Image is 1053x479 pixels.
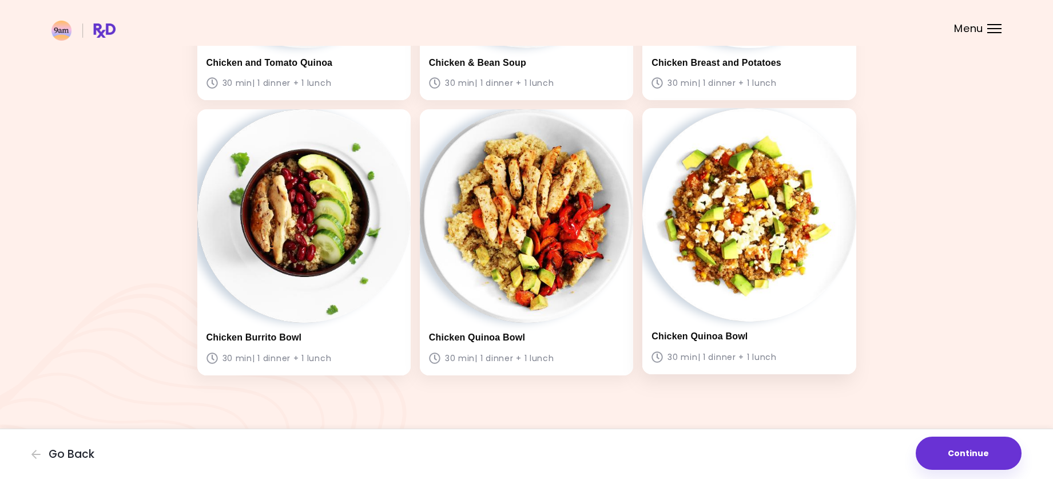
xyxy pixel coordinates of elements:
h3: Chicken Quinoa Bowl [651,331,847,342]
p: 30 min | 1 dinner + 1 lunch [206,75,402,91]
h3: Chicken and Tomato Quinoa [206,57,402,68]
p: 30 min | 1 dinner + 1 lunch [429,75,624,91]
p: 30 min | 1 dinner + 1 lunch [206,350,402,366]
h3: Chicken Quinoa Bowl [429,332,624,343]
h3: Chicken Burrito Bowl [206,332,402,343]
img: RxDiet [51,21,116,41]
span: Menu [954,23,983,34]
p: 30 min | 1 dinner + 1 lunch [429,350,624,366]
h3: Chicken Breast and Potatoes [651,57,847,68]
span: Go Back [49,448,94,461]
h3: Chicken & Bean Soup [429,57,624,68]
p: 30 min | 1 dinner + 1 lunch [651,75,847,91]
button: Continue [916,437,1022,470]
p: 30 min | 1 dinner + 1 lunch [651,349,847,365]
button: Go Back [31,448,100,461]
